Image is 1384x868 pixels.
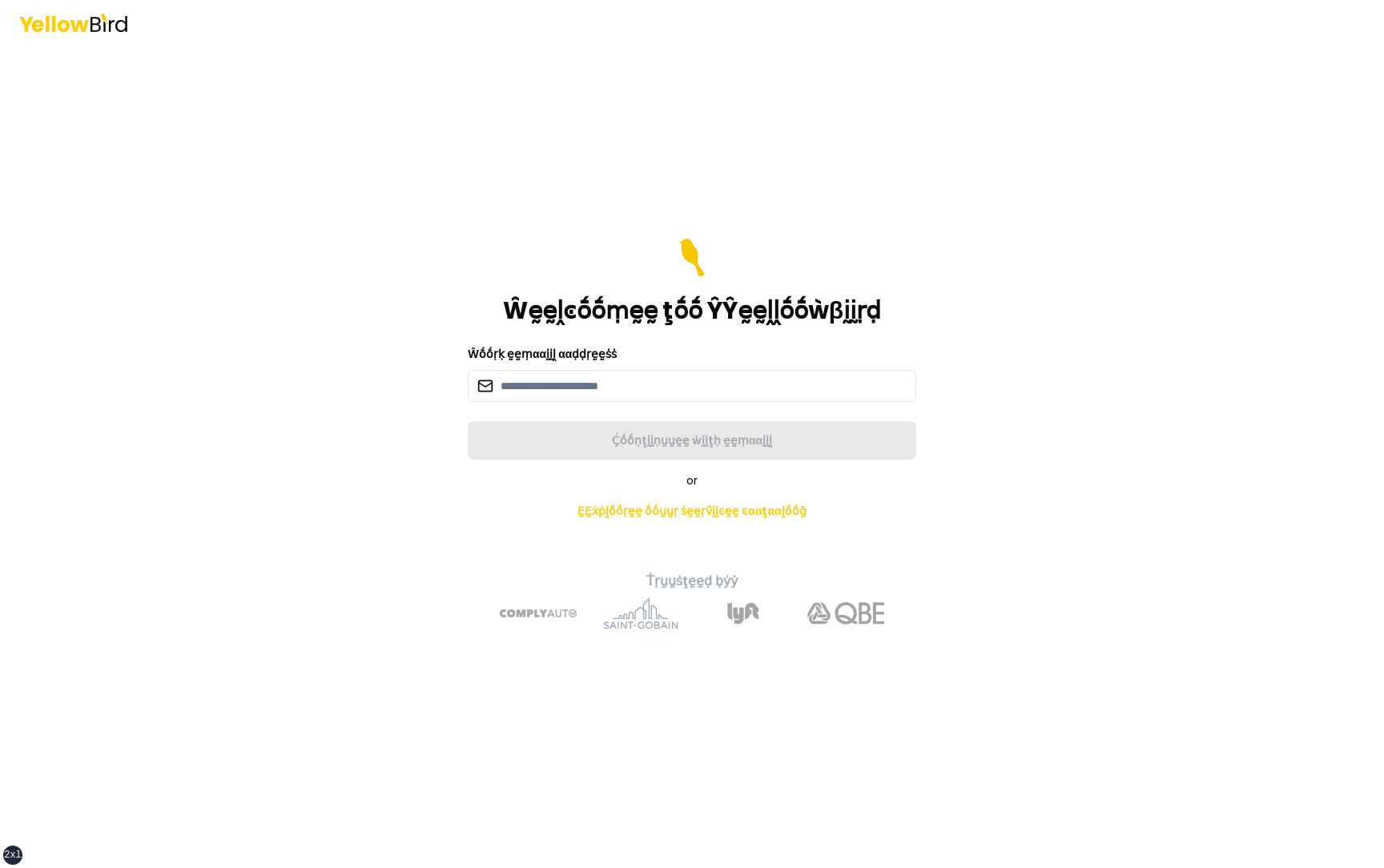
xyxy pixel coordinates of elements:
span: or [686,472,698,488]
p: Ṫṛṵṵṡţḛḛḍ ḅẏẏ [410,572,974,591]
a: ḚḚẋṗḽṓṓṛḛḛ ṓṓṵṵṛ ṡḛḛṛṽḭḭͼḛḛ ͼααţααḽṓṓḡ [565,495,819,527]
h1: Ŵḛḛḽͼṓṓṃḛḛ ţṓṓ ŶŶḛḛḽḽṓṓẁβḭḭṛḍ [503,296,881,325]
div: 2xl [4,849,22,862]
label: Ŵṓṓṛḳ ḛḛṃααḭḭḽ ααḍḍṛḛḛṡṡ [468,346,617,362]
